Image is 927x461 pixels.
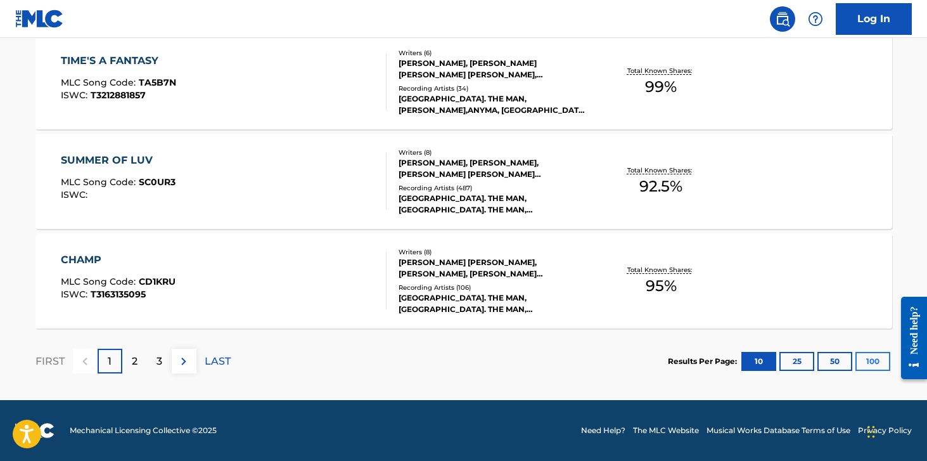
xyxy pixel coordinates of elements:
p: 3 [157,354,162,369]
div: [GEOGRAPHIC_DATA]. THE MAN, [GEOGRAPHIC_DATA]. THE MAN, [GEOGRAPHIC_DATA]. THE MAN,UNKNOWN MORTAL... [399,193,590,216]
span: SC0UR3 [139,176,176,188]
div: Drag [867,413,875,451]
a: Privacy Policy [858,425,912,436]
div: SUMMER OF LUV [61,153,176,168]
img: right [176,354,191,369]
img: logo [15,423,54,438]
span: 99 % [645,75,677,98]
span: MLC Song Code : [61,176,139,188]
span: ISWC : [61,189,91,200]
p: Total Known Shares: [627,166,695,175]
img: search [775,11,790,27]
a: Musical Works Database Terms of Use [706,425,850,436]
div: Writers ( 8 ) [399,148,590,157]
span: 95 % [646,275,677,297]
span: TA5B7N [139,77,176,88]
img: MLC Logo [15,10,64,28]
span: MLC Song Code : [61,276,139,287]
p: 1 [108,354,112,369]
button: 25 [779,352,814,371]
iframe: Chat Widget [864,400,927,461]
div: TIME'S A FANTASY [61,53,176,68]
span: T3212881857 [91,89,146,101]
div: [PERSON_NAME], [PERSON_NAME], [PERSON_NAME] [PERSON_NAME] [PERSON_NAME], [PERSON_NAME] [PERSON_NA... [399,157,590,180]
div: CHAMP [61,252,176,268]
span: MLC Song Code : [61,77,139,88]
div: [GEOGRAPHIC_DATA]. THE MAN, [GEOGRAPHIC_DATA]. THE MAN,[PERSON_NAME], [GEOGRAPHIC_DATA]. THE MAN,... [399,292,590,315]
a: CHAMPMLC Song Code:CD1KRUISWC:T3163135095Writers (8)[PERSON_NAME] [PERSON_NAME], [PERSON_NAME], [... [35,233,892,328]
div: Writers ( 6 ) [399,48,590,58]
span: 92.5 % [639,175,682,198]
p: Results Per Page: [668,356,740,367]
span: Mechanical Licensing Collective © 2025 [70,425,217,436]
div: [PERSON_NAME], [PERSON_NAME] [PERSON_NAME] [PERSON_NAME], [PERSON_NAME], [PERSON_NAME], [PERSON_N... [399,58,590,81]
div: [GEOGRAPHIC_DATA]. THE MAN,[PERSON_NAME],ANYMA, [GEOGRAPHIC_DATA]. THE MAN,[PERSON_NAME], [GEOGRA... [399,93,590,116]
a: TIME'S A FANTASYMLC Song Code:TA5B7NISWC:T3212881857Writers (6)[PERSON_NAME], [PERSON_NAME] [PERS... [35,34,892,129]
button: 50 [817,352,852,371]
span: ISWC : [61,89,91,101]
div: Help [803,6,828,32]
button: 10 [741,352,776,371]
p: LAST [205,354,231,369]
a: Public Search [770,6,795,32]
a: Need Help? [581,425,625,436]
img: help [808,11,823,27]
span: ISWC : [61,289,91,300]
span: T3163135095 [91,289,146,300]
a: SUMMER OF LUVMLC Song Code:SC0UR3ISWC:Writers (8)[PERSON_NAME], [PERSON_NAME], [PERSON_NAME] [PER... [35,134,892,229]
a: Log In [836,3,912,35]
p: Total Known Shares: [627,66,695,75]
div: Recording Artists ( 487 ) [399,183,590,193]
div: [PERSON_NAME] [PERSON_NAME], [PERSON_NAME], [PERSON_NAME] [PERSON_NAME] [PERSON_NAME], [PERSON_NA... [399,257,590,280]
div: Writers ( 8 ) [399,247,590,257]
p: Total Known Shares: [627,265,695,275]
a: The MLC Website [633,425,699,436]
p: 2 [132,354,137,369]
div: Recording Artists ( 34 ) [399,84,590,93]
iframe: Resource Center [892,287,927,389]
p: FIRST [35,354,65,369]
div: Recording Artists ( 106 ) [399,283,590,292]
span: CD1KRU [139,276,176,287]
button: 100 [855,352,890,371]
